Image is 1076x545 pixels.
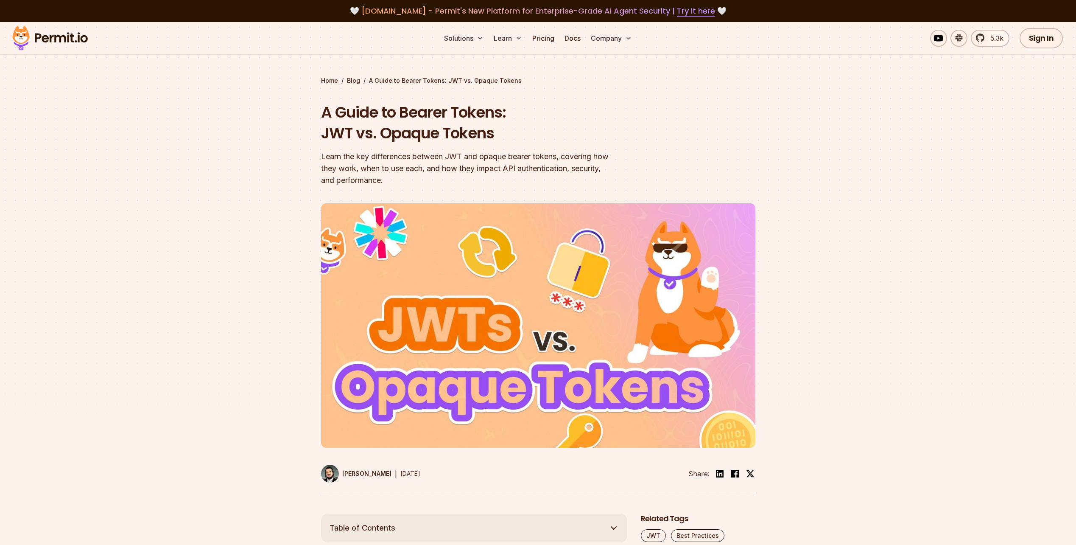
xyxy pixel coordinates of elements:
[641,529,666,542] a: JWT
[561,30,584,47] a: Docs
[321,203,755,448] img: A Guide to Bearer Tokens: JWT vs. Opaque Tokens
[347,76,360,85] a: Blog
[677,6,715,17] a: Try it here
[641,514,755,524] h2: Related Tags
[490,30,525,47] button: Learn
[671,529,724,542] a: Best Practices
[715,469,725,479] img: linkedin
[321,102,647,144] h1: A Guide to Bearer Tokens: JWT vs. Opaque Tokens
[330,522,395,534] span: Table of Contents
[1020,28,1063,48] a: Sign In
[321,465,391,483] a: [PERSON_NAME]
[321,76,755,85] div: / /
[321,514,627,542] button: Table of Contents
[400,470,420,477] time: [DATE]
[985,33,1003,43] span: 5.3k
[730,469,740,479] img: facebook
[321,465,339,483] img: Gabriel L. Manor
[587,30,635,47] button: Company
[20,5,1056,17] div: 🤍 🤍
[529,30,558,47] a: Pricing
[971,30,1009,47] a: 5.3k
[395,469,397,479] div: |
[441,30,487,47] button: Solutions
[342,469,391,478] p: [PERSON_NAME]
[8,24,92,53] img: Permit logo
[746,469,755,478] img: twitter
[688,469,710,479] li: Share:
[321,76,338,85] a: Home
[321,151,647,186] div: Learn the key differences between JWT and opaque bearer tokens, covering how they work, when to u...
[361,6,715,16] span: [DOMAIN_NAME] - Permit's New Platform for Enterprise-Grade AI Agent Security |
